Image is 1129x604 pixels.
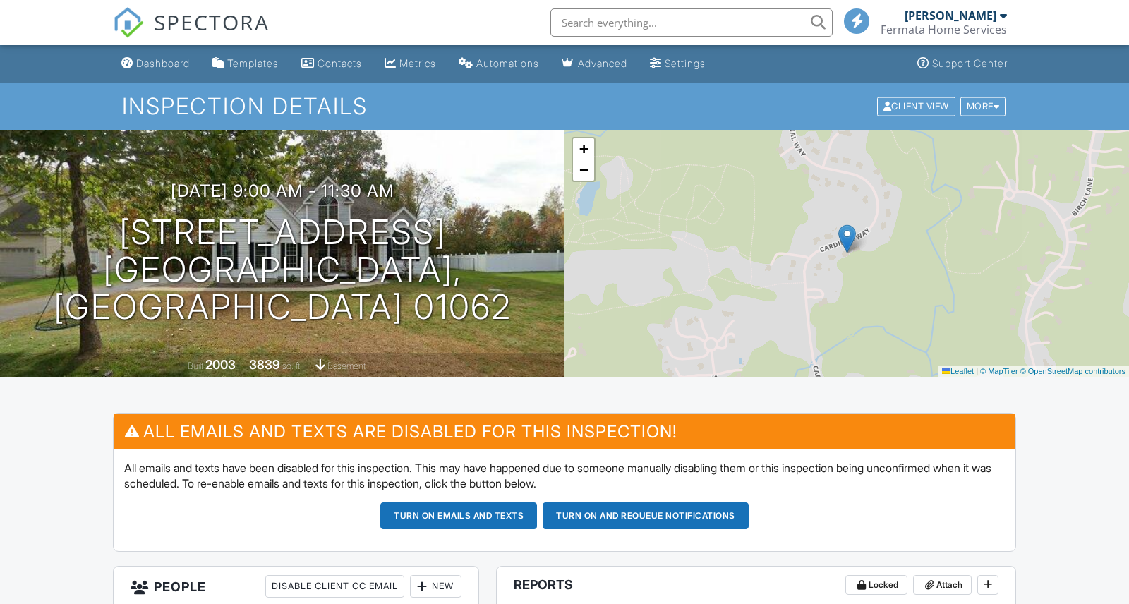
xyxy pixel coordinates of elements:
[960,97,1006,116] div: More
[578,57,627,69] div: Advanced
[876,100,959,111] a: Client View
[282,361,302,371] span: sq. ft.
[476,57,539,69] div: Automations
[296,51,368,77] a: Contacts
[838,224,856,253] img: Marker
[136,57,190,69] div: Dashboard
[114,414,1015,449] h3: All emails and texts are disabled for this inspection!
[116,51,195,77] a: Dashboard
[976,367,978,375] span: |
[881,23,1007,37] div: Fermata Home Services
[380,502,537,529] button: Turn on emails and texts
[205,357,236,372] div: 2003
[399,57,436,69] div: Metrics
[573,159,594,181] a: Zoom out
[980,367,1018,375] a: © MapTiler
[188,361,203,371] span: Built
[932,57,1008,69] div: Support Center
[579,140,588,157] span: +
[942,367,974,375] a: Leaflet
[249,357,280,372] div: 3839
[905,8,996,23] div: [PERSON_NAME]
[379,51,442,77] a: Metrics
[644,51,711,77] a: Settings
[265,575,404,598] div: Disable Client CC Email
[665,57,706,69] div: Settings
[227,57,279,69] div: Templates
[453,51,545,77] a: Automations (Basic)
[122,94,1007,119] h1: Inspection Details
[550,8,833,37] input: Search everything...
[877,97,955,116] div: Client View
[543,502,749,529] button: Turn on and Requeue Notifications
[327,361,366,371] span: basement
[410,575,461,598] div: New
[579,161,588,179] span: −
[207,51,284,77] a: Templates
[573,138,594,159] a: Zoom in
[912,51,1013,77] a: Support Center
[154,7,270,37] span: SPECTORA
[23,214,542,325] h1: [STREET_ADDRESS] [GEOGRAPHIC_DATA], [GEOGRAPHIC_DATA] 01062
[318,57,362,69] div: Contacts
[556,51,633,77] a: Advanced
[124,460,1005,492] p: All emails and texts have been disabled for this inspection. This may have happened due to someon...
[113,19,270,49] a: SPECTORA
[171,181,394,200] h3: [DATE] 9:00 am - 11:30 am
[113,7,144,38] img: The Best Home Inspection Software - Spectora
[1020,367,1125,375] a: © OpenStreetMap contributors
